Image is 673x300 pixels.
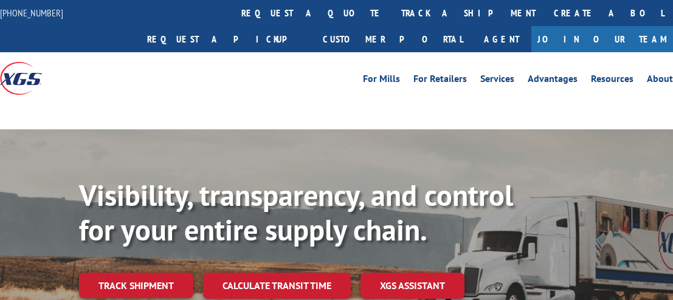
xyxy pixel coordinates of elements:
a: Resources [591,74,633,87]
a: XGS ASSISTANT [361,273,464,299]
a: For Retailers [413,74,467,87]
a: Agent [472,26,531,52]
a: For Mills [363,74,400,87]
a: Request a pickup [138,26,314,52]
a: Customer Portal [314,26,472,52]
a: Join Our Team [531,26,673,52]
b: Visibility, transparency, and control for your entire supply chain. [79,176,513,249]
a: Track shipment [79,273,193,298]
a: Calculate transit time [203,273,351,299]
a: About [647,74,673,87]
a: Advantages [528,74,578,87]
a: Services [480,74,514,87]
